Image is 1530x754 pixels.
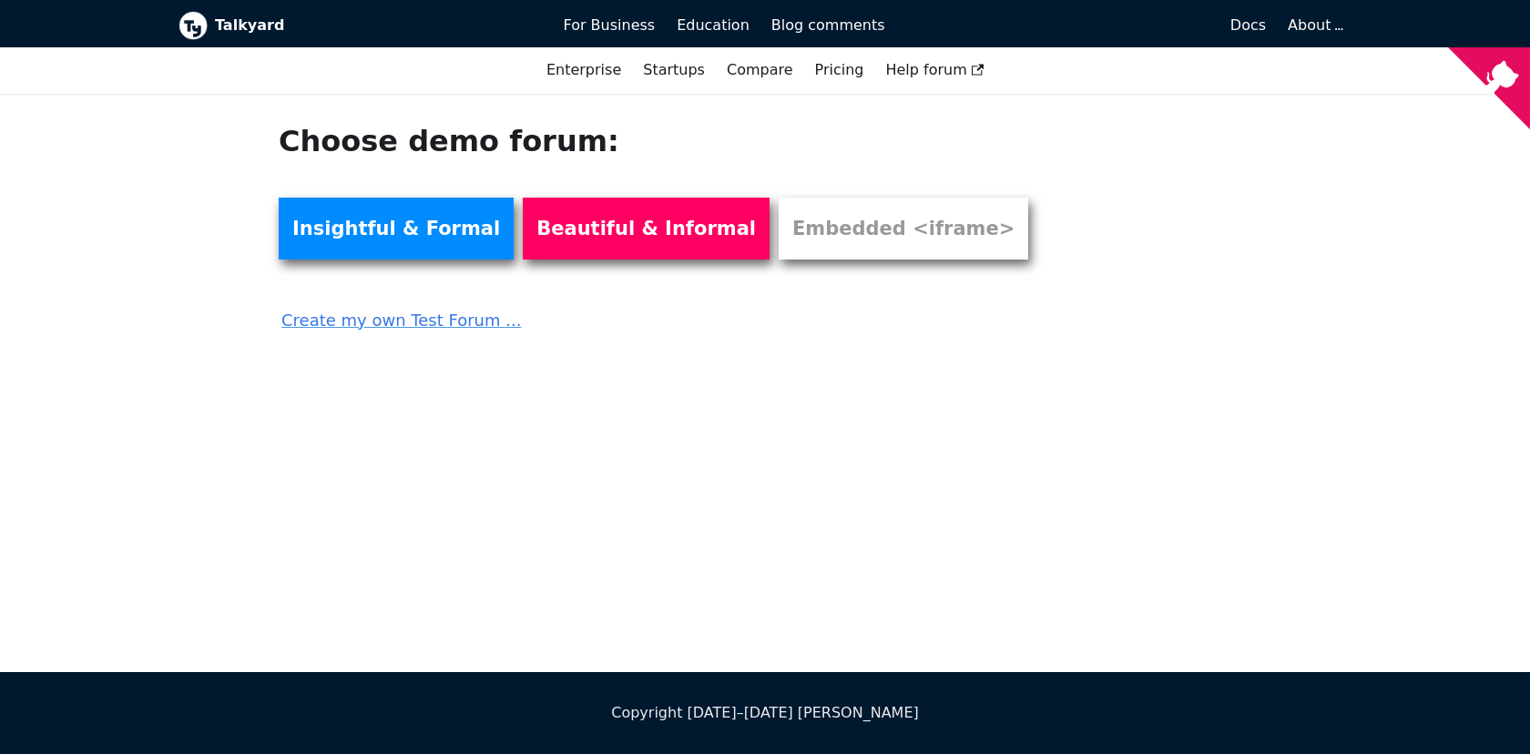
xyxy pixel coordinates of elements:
b: Talkyard [215,14,538,37]
span: Docs [1230,16,1266,34]
div: Copyright [DATE]–[DATE] [PERSON_NAME] [178,701,1351,725]
a: Create my own Test Forum ... [279,294,1051,334]
a: For Business [553,10,667,41]
a: Education [666,10,760,41]
a: Enterprise [535,55,632,86]
a: Startups [632,55,716,86]
a: About [1288,16,1341,34]
a: Blog comments [760,10,896,41]
a: Talkyard logoTalkyard [178,11,538,40]
a: Docs [896,10,1278,41]
a: Help forum [874,55,994,86]
a: Compare [727,61,793,78]
a: Pricing [804,55,875,86]
h1: Choose demo forum: [279,123,1051,159]
img: Talkyard logo [178,11,208,40]
span: Education [677,16,750,34]
span: Help forum [885,61,984,78]
span: Blog comments [771,16,885,34]
a: Insightful & Formal [279,198,514,260]
span: For Business [564,16,656,34]
a: Beautiful & Informal [523,198,770,260]
a: Embedded <iframe> [779,198,1028,260]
